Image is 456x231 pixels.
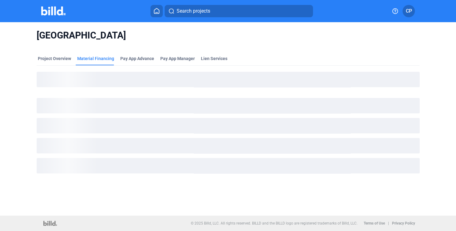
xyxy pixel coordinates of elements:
[364,221,385,225] b: Terms of Use
[77,55,114,62] div: Material Financing
[37,98,420,113] div: loading
[37,158,420,173] div: loading
[191,221,358,225] p: © 2025 Billd, LLC. All rights reserved. BILLD and the BILLD logo are registered trademarks of Bil...
[392,221,415,225] b: Privacy Policy
[41,6,66,15] img: Billd Company Logo
[201,55,227,62] div: Lien Services
[43,221,57,226] img: logo
[38,55,71,62] div: Project Overview
[165,5,313,17] button: Search projects
[37,138,420,153] div: loading
[388,221,389,225] p: |
[37,72,420,87] div: loading
[176,7,210,15] span: Search projects
[160,55,195,62] span: Pay App Manager
[37,118,420,133] div: loading
[120,55,154,62] div: Pay App Advance
[402,5,415,17] button: CP
[37,30,420,41] span: [GEOGRAPHIC_DATA]
[406,7,412,15] span: CP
